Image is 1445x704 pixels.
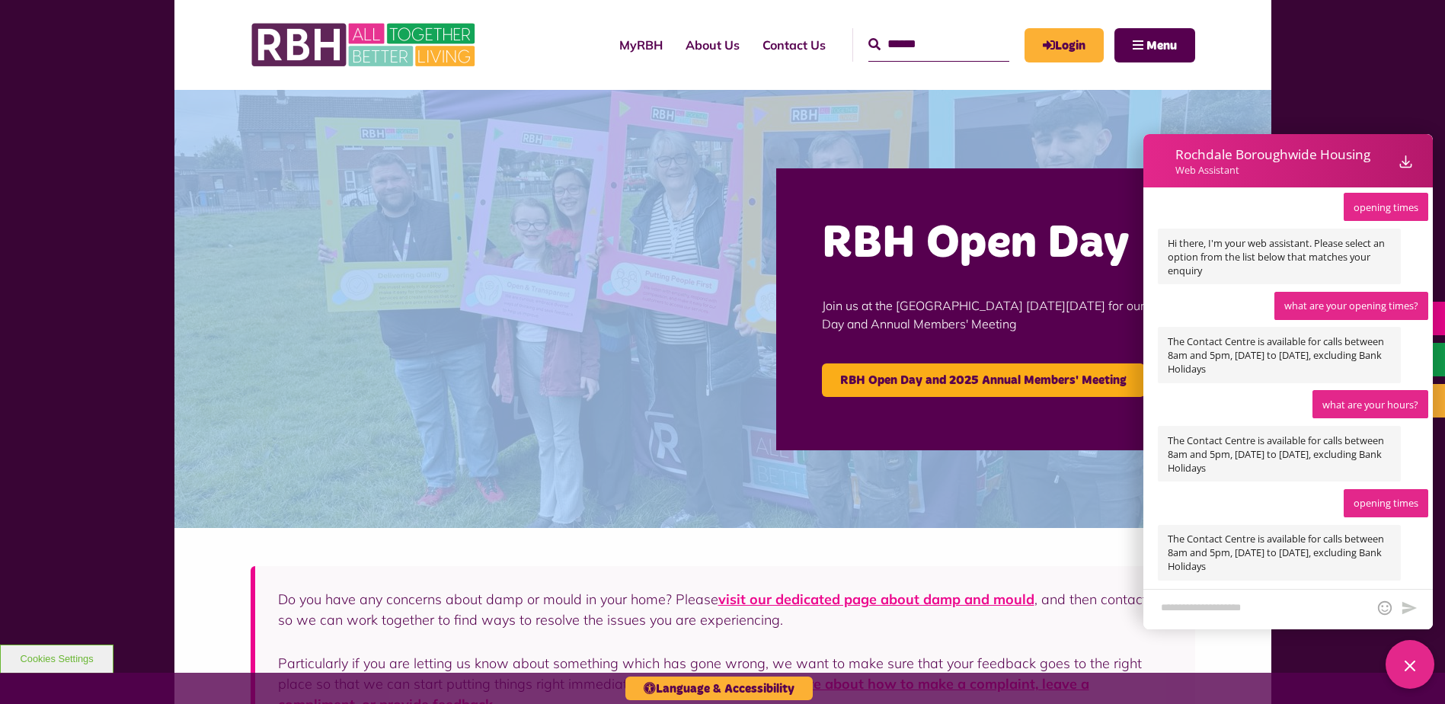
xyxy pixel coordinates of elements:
[1146,40,1177,52] span: Menu
[1140,134,1445,704] iframe: Netcall Web Assistant for live chat
[822,274,1188,356] p: Join us at the [GEOGRAPHIC_DATA] [DATE][DATE] for our Open Day and Annual Members' Meeting
[1025,28,1104,62] a: MyRBH
[822,214,1188,274] h2: RBH Open Day
[751,24,837,66] a: Contact Us
[822,363,1145,397] a: RBH Open Day and 2025 Annual Members' Meeting
[251,15,479,75] img: RBH
[868,28,1009,61] input: Search
[674,24,751,66] a: About Us
[608,24,674,66] a: MyRBH
[1114,28,1195,62] button: Navigation
[174,90,1271,528] img: Image (22)
[278,589,1172,630] p: Do you have any concerns about damp or mould in your home? Please , and then contact us so we can...
[718,590,1034,608] a: visit our dedicated page about damp and mould
[625,677,813,700] button: Language & Accessibility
